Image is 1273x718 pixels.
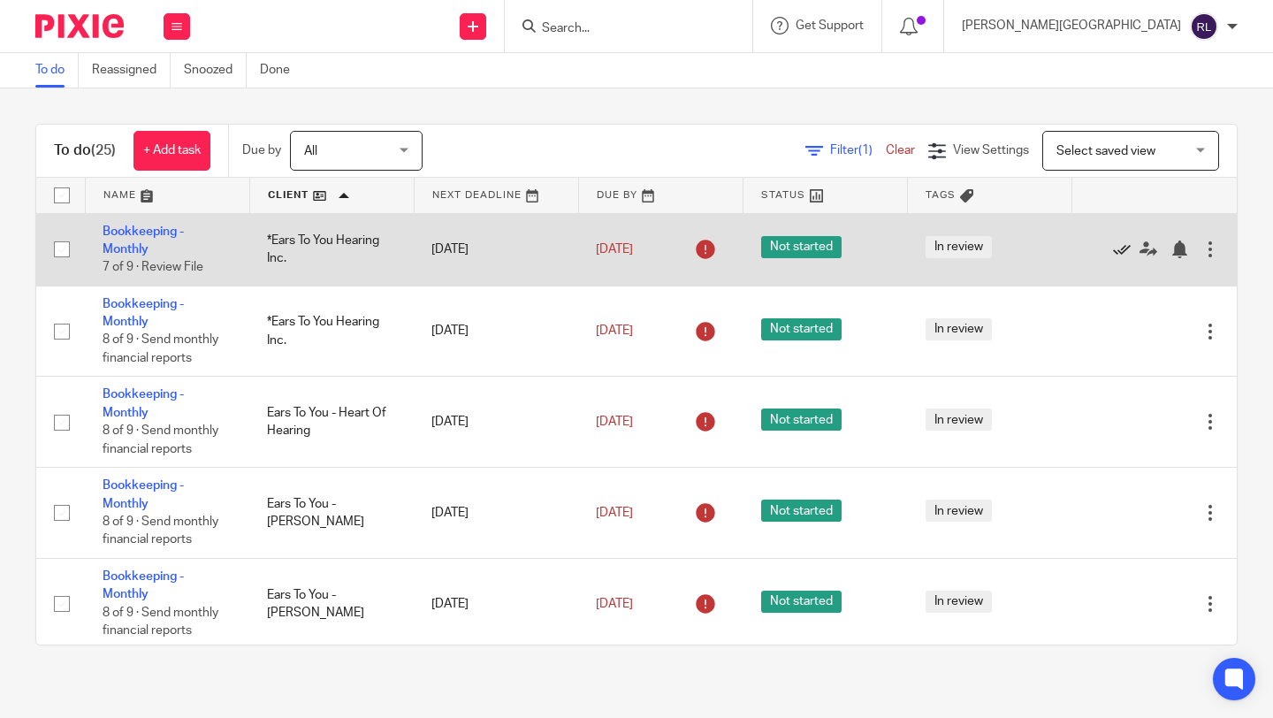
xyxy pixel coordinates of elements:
[249,468,414,559] td: Ears To You - [PERSON_NAME]
[796,19,864,32] span: Get Support
[596,416,633,428] span: [DATE]
[1056,145,1155,157] span: Select saved view
[414,213,578,286] td: [DATE]
[414,468,578,559] td: [DATE]
[926,190,956,200] span: Tags
[858,144,873,157] span: (1)
[103,479,184,509] a: Bookkeeping - Monthly
[249,559,414,650] td: Ears To You - [PERSON_NAME]
[414,286,578,377] td: [DATE]
[35,14,124,38] img: Pixie
[103,261,203,273] span: 7 of 9 · Review File
[926,591,992,613] span: In review
[103,570,184,600] a: Bookkeeping - Monthly
[596,507,633,519] span: [DATE]
[761,409,842,431] span: Not started
[92,53,171,88] a: Reassigned
[103,334,218,365] span: 8 of 9 · Send monthly financial reports
[761,591,842,613] span: Not started
[761,318,842,340] span: Not started
[540,21,699,37] input: Search
[1113,241,1140,258] a: Mark as done
[35,53,79,88] a: To do
[260,53,303,88] a: Done
[103,424,218,455] span: 8 of 9 · Send monthly financial reports
[761,500,842,522] span: Not started
[886,144,915,157] a: Clear
[926,318,992,340] span: In review
[414,377,578,468] td: [DATE]
[91,143,116,157] span: (25)
[103,225,184,256] a: Bookkeeping - Monthly
[54,141,116,160] h1: To do
[103,298,184,328] a: Bookkeeping - Monthly
[184,53,247,88] a: Snoozed
[414,559,578,650] td: [DATE]
[926,409,992,431] span: In review
[953,144,1029,157] span: View Settings
[103,388,184,418] a: Bookkeeping - Monthly
[304,145,317,157] span: All
[761,236,842,258] span: Not started
[926,500,992,522] span: In review
[926,236,992,258] span: In review
[596,243,633,256] span: [DATE]
[103,607,218,638] span: 8 of 9 · Send monthly financial reports
[242,141,281,159] p: Due by
[249,213,414,286] td: *Ears To You Hearing Inc.
[830,144,886,157] span: Filter
[133,131,210,171] a: + Add task
[962,17,1181,34] p: [PERSON_NAME][GEOGRAPHIC_DATA]
[596,598,633,610] span: [DATE]
[249,377,414,468] td: Ears To You - Heart Of Hearing
[596,325,633,337] span: [DATE]
[249,286,414,377] td: *Ears To You Hearing Inc.
[1190,12,1218,41] img: svg%3E
[103,516,218,546] span: 8 of 9 · Send monthly financial reports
